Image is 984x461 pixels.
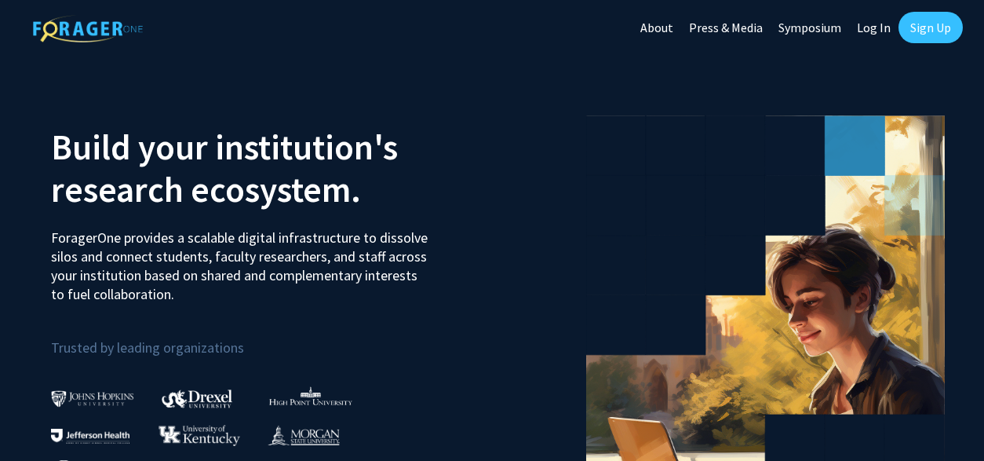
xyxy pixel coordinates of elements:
img: Johns Hopkins University [51,390,134,407]
img: Morgan State University [268,425,340,445]
img: Thomas Jefferson University [51,429,129,444]
img: University of Kentucky [159,425,240,446]
h2: Build your institution's research ecosystem. [51,126,480,210]
iframe: Chat [917,390,972,449]
img: Drexel University [162,390,232,408]
img: ForagerOne Logo [33,15,143,42]
p: ForagerOne provides a scalable digital infrastructure to dissolve silos and connect students, fac... [51,217,428,304]
p: Trusted by leading organizations [51,316,480,360]
a: Sign Up [898,12,963,43]
img: High Point University [269,386,352,405]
